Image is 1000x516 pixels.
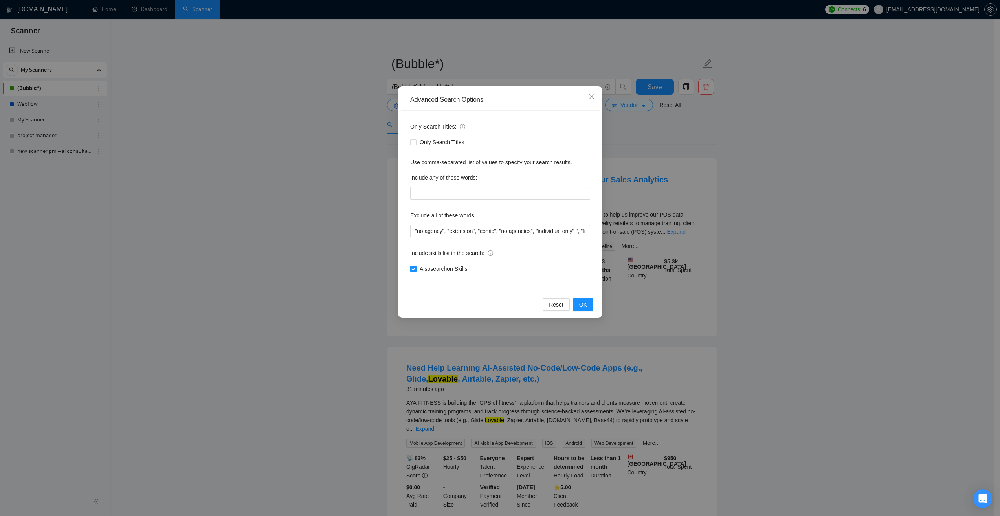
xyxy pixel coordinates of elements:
div: Open Intercom Messenger [973,489,992,508]
span: Include skills list in the search: [410,249,493,257]
label: Exclude all of these words: [410,209,476,222]
button: Close [581,86,602,108]
span: info-circle [460,124,465,129]
div: Use comma-separated list of values to specify your search results. [410,158,590,167]
div: Advanced Search Options [410,95,590,104]
span: close [589,94,595,100]
span: Reset [549,300,563,309]
span: info-circle [488,250,493,256]
span: Only Search Titles [417,138,468,147]
button: Reset [543,298,570,311]
span: Also search on Skills [417,264,470,273]
label: Include any of these words: [410,171,477,184]
span: OK [579,300,587,309]
span: Only Search Titles: [410,122,465,131]
button: OK [572,298,593,311]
